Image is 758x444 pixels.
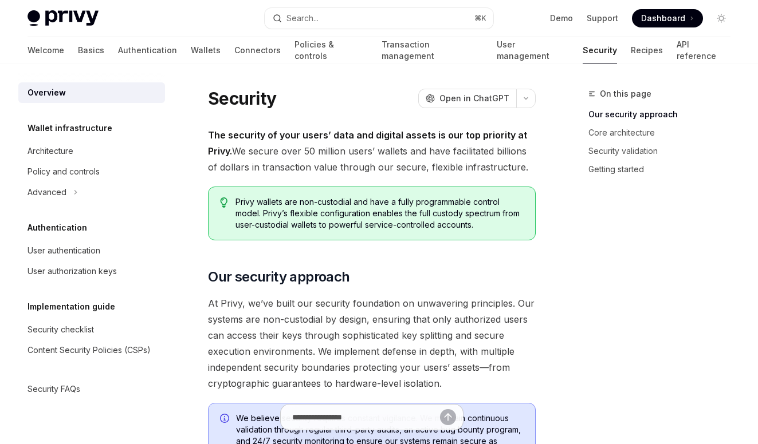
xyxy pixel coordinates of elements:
[18,340,165,360] a: Content Security Policies (CSPs)
[28,86,66,100] div: Overview
[632,9,703,27] a: Dashboard
[18,141,165,161] a: Architecture
[220,197,228,208] svg: Tip
[18,161,165,182] a: Policy and controls
[235,196,524,231] span: Privy wallets are non-custodial and have a fully programmable control model. Privy’s flexible con...
[18,319,165,340] a: Security checklist
[28,37,64,64] a: Welcome
[208,129,527,157] strong: The security of your users’ data and digital assets is our top priority at Privy.
[28,343,151,357] div: Content Security Policies (CSPs)
[28,10,99,26] img: light logo
[588,124,740,142] a: Core architecture
[78,37,104,64] a: Basics
[208,127,536,175] span: We secure over 50 million users’ wallets and have facilitated billions of dollars in transaction ...
[28,121,112,135] h5: Wallet infrastructure
[677,37,730,64] a: API reference
[28,221,87,235] h5: Authentication
[631,37,663,64] a: Recipes
[28,144,73,158] div: Architecture
[28,264,117,278] div: User authorization keys
[18,379,165,399] a: Security FAQs
[28,323,94,336] div: Security checklist
[208,88,276,109] h1: Security
[292,405,440,430] input: Ask a question...
[588,160,740,179] a: Getting started
[641,13,685,24] span: Dashboard
[294,37,368,64] a: Policies & controls
[474,14,486,23] span: ⌘ K
[118,37,177,64] a: Authentication
[497,37,569,64] a: User management
[18,261,165,282] a: User authorization keys
[18,82,165,103] a: Overview
[583,37,617,64] a: Security
[208,295,536,391] span: At Privy, we’ve built our security foundation on unwavering principles. Our systems are non-custo...
[28,300,115,314] h5: Implementation guide
[28,244,100,257] div: User authentication
[286,11,319,25] div: Search...
[587,13,618,24] a: Support
[588,105,740,124] a: Our security approach
[382,37,483,64] a: Transaction management
[588,142,740,160] a: Security validation
[28,165,100,179] div: Policy and controls
[191,37,221,64] a: Wallets
[28,382,80,396] div: Security FAQs
[550,13,573,24] a: Demo
[418,89,516,108] button: Open in ChatGPT
[18,240,165,261] a: User authentication
[600,87,651,101] span: On this page
[712,9,730,27] button: Toggle dark mode
[208,268,349,286] span: Our security approach
[439,93,509,104] span: Open in ChatGPT
[440,409,456,425] button: Send message
[234,37,281,64] a: Connectors
[28,185,66,199] div: Advanced
[18,182,165,203] button: Toggle Advanced section
[265,8,493,29] button: Open search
